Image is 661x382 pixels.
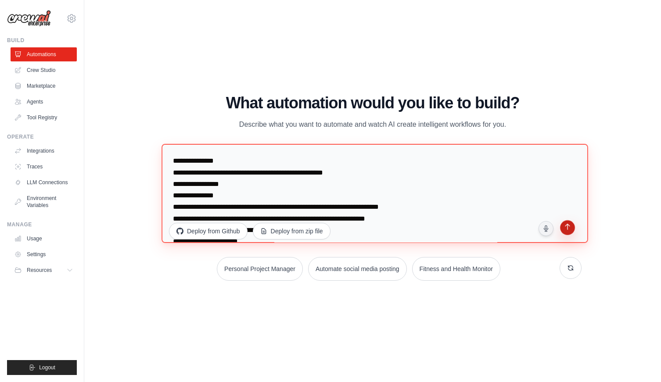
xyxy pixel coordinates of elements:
a: Environment Variables [11,191,77,212]
a: Crew Studio [11,63,77,77]
a: Traces [11,160,77,174]
iframe: Chat Widget [617,340,661,382]
button: Personal Project Manager [217,257,303,281]
a: Integrations [11,144,77,158]
a: Tool Registry [11,111,77,125]
button: Automate social media posting [308,257,407,281]
button: Resources [11,263,77,277]
a: Usage [11,232,77,246]
span: Logout [39,364,55,371]
button: Logout [7,360,77,375]
a: Automations [11,47,77,61]
div: Manage [7,221,77,228]
div: Build [7,37,77,44]
h1: What automation would you like to build? [164,94,582,112]
button: Deploy from zip file [253,223,330,239]
img: Logo [7,10,51,27]
a: LLM Connections [11,175,77,189]
button: Deploy from Github [169,223,248,239]
span: Resources [27,267,52,274]
a: Settings [11,247,77,261]
div: Operate [7,133,77,140]
p: Describe what you want to automate and watch AI create intelligent workflows for you. [225,119,520,130]
button: Fitness and Health Monitor [412,257,500,281]
a: Agents [11,95,77,109]
a: Marketplace [11,79,77,93]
